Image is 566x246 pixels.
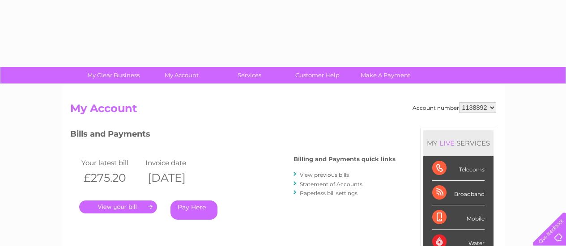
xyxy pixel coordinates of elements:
a: Pay Here [170,200,217,220]
a: My Account [145,67,218,83]
td: Your latest bill [79,157,144,169]
h2: My Account [70,102,496,119]
div: Account number [413,102,496,113]
td: Invoice date [143,157,208,169]
a: Customer Help [281,67,354,83]
div: Mobile [432,205,485,230]
th: [DATE] [143,169,208,187]
div: LIVE [438,139,456,147]
a: Statement of Accounts [300,181,362,188]
th: £275.20 [79,169,144,187]
a: View previous bills [300,171,349,178]
a: My Clear Business [77,67,150,83]
a: Services [213,67,286,83]
div: Telecoms [432,156,485,181]
a: Make A Payment [349,67,422,83]
a: Paperless bill settings [300,190,357,196]
a: . [79,200,157,213]
h3: Bills and Payments [70,128,396,143]
div: MY SERVICES [423,130,494,156]
div: Broadband [432,181,485,205]
h4: Billing and Payments quick links [294,156,396,163]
